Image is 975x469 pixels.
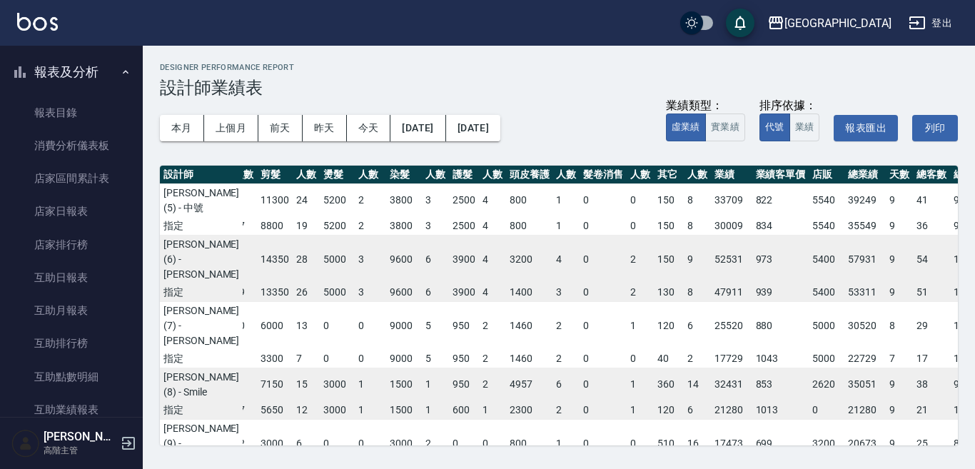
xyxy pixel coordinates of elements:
[160,78,958,98] h3: 設計師業績表
[711,401,752,420] td: 21280
[886,368,913,401] td: 9
[160,166,243,184] th: 設計師
[355,419,386,468] td: 0
[654,217,684,236] td: 150
[654,301,684,350] td: 120
[711,301,752,350] td: 25520
[580,235,627,283] td: 0
[160,419,243,468] td: [PERSON_NAME](9) - [PERSON_NAME]
[257,350,293,368] td: 3300
[711,368,752,401] td: 32431
[912,115,958,141] button: 列印
[759,99,820,114] div: 排序依據：
[355,301,386,350] td: 0
[293,350,320,368] td: 7
[320,401,355,420] td: 3000
[422,166,449,184] th: 人數
[347,115,391,141] button: 今天
[711,217,752,236] td: 30009
[320,350,355,368] td: 0
[684,166,711,184] th: 人數
[627,368,654,401] td: 1
[752,283,809,302] td: 939
[886,419,913,468] td: 9
[506,283,553,302] td: 1400
[684,401,711,420] td: 6
[913,183,950,217] td: 41
[784,14,891,32] div: [GEOGRAPHIC_DATA]
[886,283,913,302] td: 9
[552,166,580,184] th: 人數
[230,183,257,217] td: 31
[506,419,553,468] td: 800
[422,350,449,368] td: 5
[230,217,257,236] td: 27
[44,430,116,444] h5: [PERSON_NAME]
[752,166,809,184] th: 業績客單價
[684,301,711,350] td: 6
[422,419,449,468] td: 2
[449,350,479,368] td: 950
[44,444,116,457] p: 高階主管
[355,401,386,420] td: 1
[552,283,580,302] td: 3
[257,419,293,468] td: 3000
[506,350,553,368] td: 1460
[449,235,479,283] td: 3900
[844,183,886,217] td: 39249
[580,283,627,302] td: 0
[552,235,580,283] td: 4
[506,166,553,184] th: 頭皮養護
[654,166,684,184] th: 其它
[552,301,580,350] td: 2
[293,235,320,283] td: 28
[6,54,137,91] button: 報表及分析
[913,401,950,420] td: 21
[449,401,479,420] td: 600
[230,301,257,350] td: 20
[627,301,654,350] td: 1
[627,183,654,217] td: 0
[580,217,627,236] td: 0
[809,419,844,468] td: 3200
[320,166,355,184] th: 燙髮
[449,166,479,184] th: 護髮
[752,368,809,401] td: 853
[752,419,809,468] td: 699
[449,301,479,350] td: 950
[230,235,257,283] td: 41
[580,166,627,184] th: 髮卷消售
[886,217,913,236] td: 9
[257,283,293,302] td: 13350
[257,166,293,184] th: 剪髮
[230,419,257,468] td: 22
[422,217,449,236] td: 3
[293,368,320,401] td: 15
[684,283,711,302] td: 8
[230,401,257,420] td: 17
[654,419,684,468] td: 510
[160,368,243,401] td: [PERSON_NAME](8) - Smile
[913,301,950,350] td: 29
[449,419,479,468] td: 0
[580,301,627,350] td: 0
[789,114,820,141] button: 業績
[913,419,950,468] td: 25
[293,301,320,350] td: 13
[355,217,386,236] td: 2
[552,350,580,368] td: 2
[844,217,886,236] td: 35549
[355,166,386,184] th: 人數
[752,217,809,236] td: 834
[711,166,752,184] th: 業績
[6,162,137,195] a: 店家區間累計表
[160,350,243,368] td: 指定
[386,368,422,401] td: 1500
[293,217,320,236] td: 19
[684,350,711,368] td: 2
[654,283,684,302] td: 130
[506,217,553,236] td: 800
[230,368,257,401] td: 31
[6,261,137,294] a: 互助日報表
[386,217,422,236] td: 3800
